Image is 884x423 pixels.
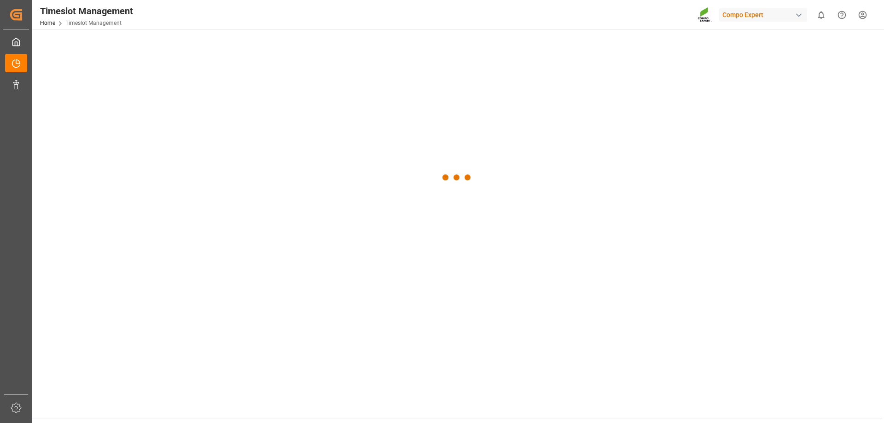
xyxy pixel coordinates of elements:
[832,5,852,25] button: Help Center
[40,20,55,26] a: Home
[719,8,807,22] div: Compo Expert
[811,5,832,25] button: show 0 new notifications
[719,6,811,23] button: Compo Expert
[40,4,133,18] div: Timeslot Management
[698,7,712,23] img: Screenshot%202023-09-29%20at%2010.02.21.png_1712312052.png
